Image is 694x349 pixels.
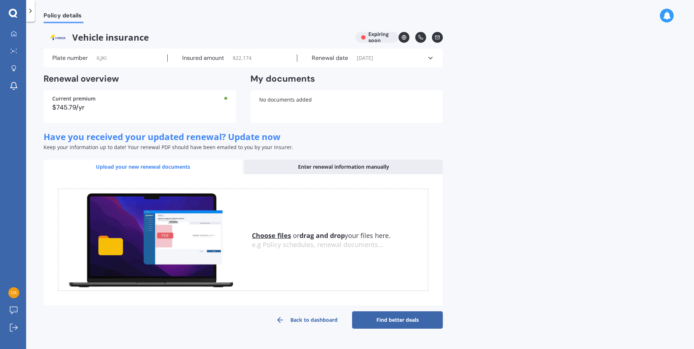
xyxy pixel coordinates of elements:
h2: Renewal overview [44,73,236,85]
div: No documents added [250,90,443,123]
h2: My documents [250,73,315,85]
span: Vehicle insurance [44,32,350,43]
span: ILJKI [97,54,107,62]
span: $ 22,174 [233,54,252,62]
span: [DATE] [357,54,373,62]
label: Insured amount [182,54,224,62]
b: drag and drop [299,231,345,240]
label: Renewal date [312,54,348,62]
u: Choose files [252,231,291,240]
a: Find better deals [352,311,443,329]
span: Have you received your updated renewal? Update now [44,131,281,143]
img: Tower.webp [44,32,72,43]
span: Policy details [44,12,83,22]
span: Keep your information up to date! Your renewal PDF should have been emailed to you by your insurer. [44,144,293,151]
span: or your files here. [252,231,391,240]
a: Back to dashboard [261,311,352,329]
div: Enter renewal information manually [244,160,443,174]
div: e.g Policy schedules, renewal documents... [252,241,428,249]
div: Current premium [52,96,227,101]
img: 633dddc8f9497db648786e505a2e0f0a [8,287,19,298]
div: $745.79/yr [52,104,227,111]
div: Upload your new renewal documents [44,160,242,174]
img: upload.de96410c8ce839c3fdd5.gif [58,189,243,291]
label: Plate number [52,54,88,62]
